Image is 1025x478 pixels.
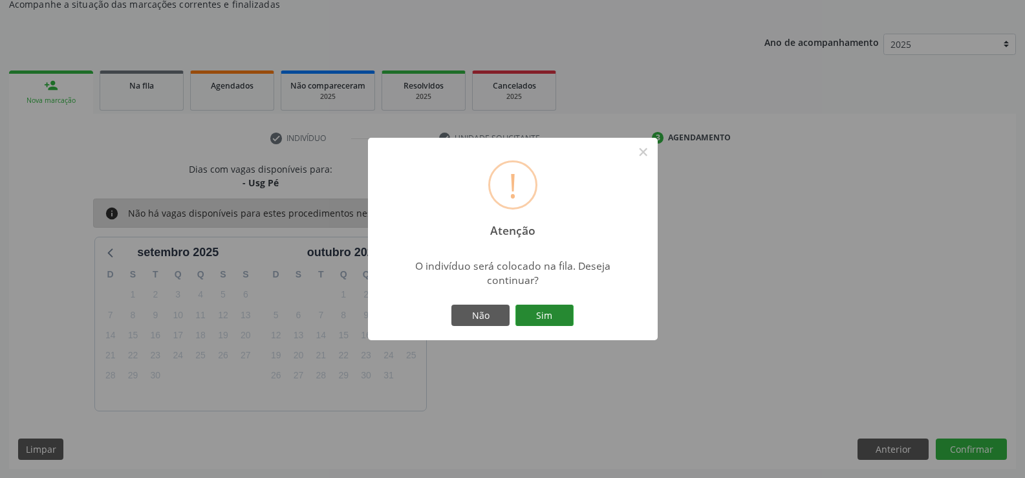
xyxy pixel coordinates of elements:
button: Close this dialog [632,141,654,163]
div: O indivíduo será colocado na fila. Deseja continuar? [398,259,627,287]
div: ! [508,162,517,208]
button: Sim [515,305,574,327]
button: Não [451,305,510,327]
h2: Atenção [479,215,546,237]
